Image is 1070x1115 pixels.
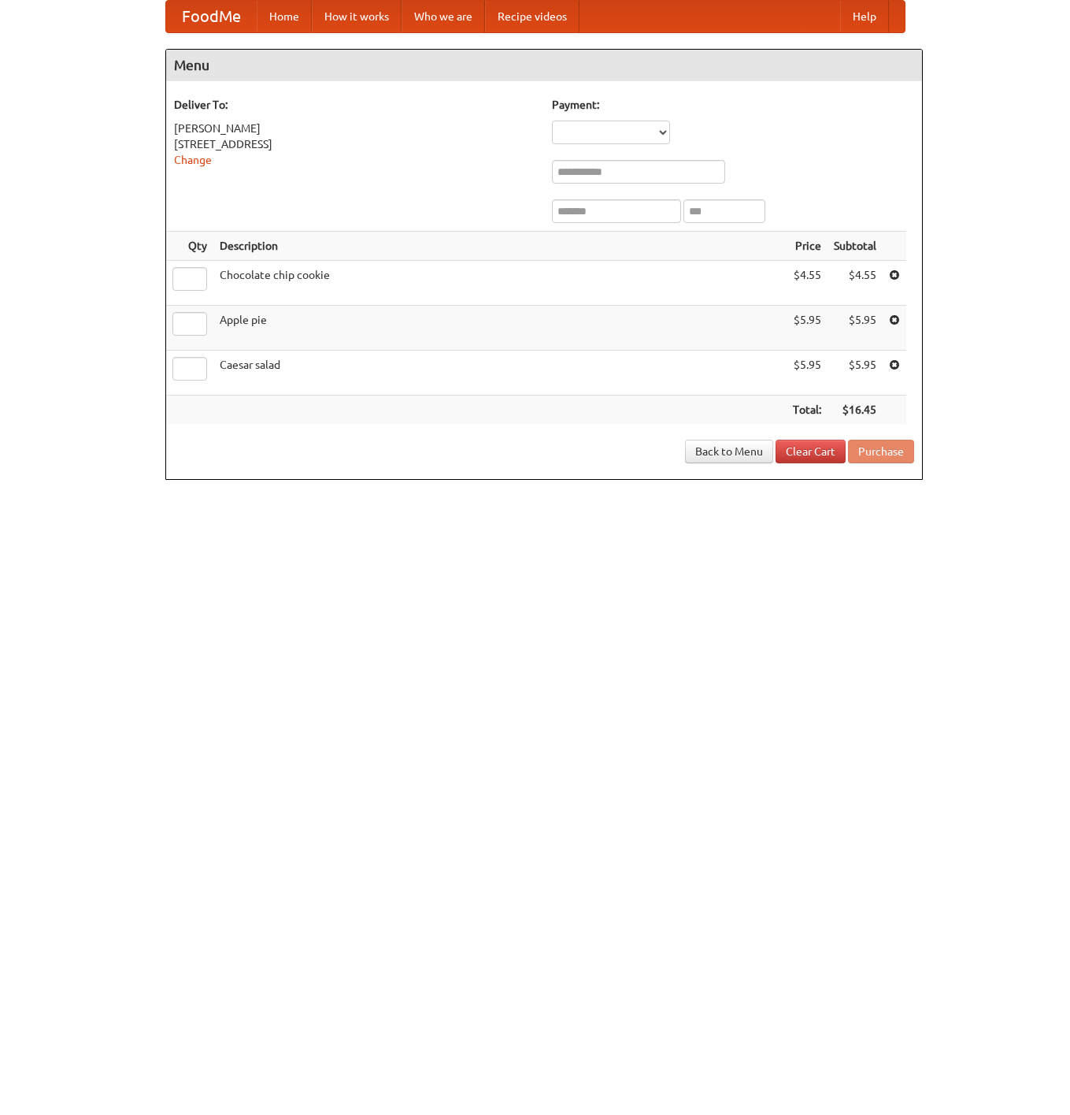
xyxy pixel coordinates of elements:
[174,136,536,152] div: [STREET_ADDRESS]
[213,351,787,396] td: Caesar salad
[174,121,536,136] div: [PERSON_NAME]
[174,154,212,166] a: Change
[827,261,883,306] td: $4.55
[166,50,922,81] h4: Menu
[787,351,827,396] td: $5.95
[485,1,579,32] a: Recipe videos
[213,261,787,306] td: Chocolate chip cookie
[827,396,883,425] th: $16.45
[174,97,536,113] h5: Deliver To:
[787,232,827,261] th: Price
[840,1,889,32] a: Help
[213,232,787,261] th: Description
[552,97,914,113] h5: Payment:
[166,232,213,261] th: Qty
[787,396,827,425] th: Total:
[685,440,773,463] a: Back to Menu
[827,306,883,351] td: $5.95
[827,351,883,396] td: $5.95
[787,261,827,306] td: $4.55
[213,306,787,351] td: Apple pie
[257,1,312,32] a: Home
[787,306,827,351] td: $5.95
[402,1,485,32] a: Who we are
[312,1,402,32] a: How it works
[827,232,883,261] th: Subtotal
[166,1,257,32] a: FoodMe
[776,440,846,463] a: Clear Cart
[848,440,914,463] button: Purchase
